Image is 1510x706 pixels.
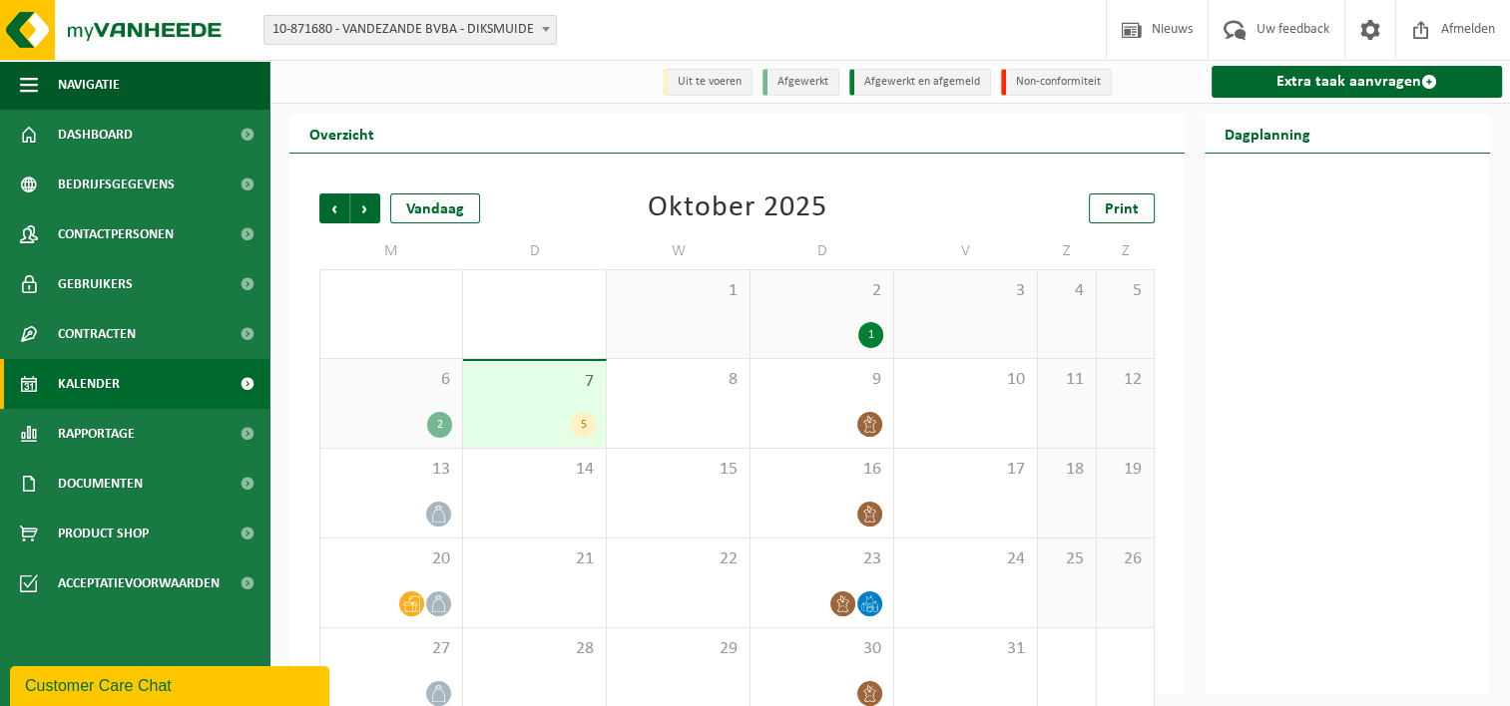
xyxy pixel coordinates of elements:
td: Z [1097,233,1156,269]
span: 10-871680 - VANDEZANDE BVBA - DIKSMUIDE [264,16,556,44]
span: 22 [617,548,740,570]
span: Gebruikers [58,259,133,309]
span: Documenten [58,459,143,509]
span: Print [1105,201,1139,217]
td: M [319,233,463,269]
td: D [463,233,607,269]
li: Uit te voeren [663,69,753,96]
span: Kalender [58,359,120,409]
span: 5 [1107,280,1145,302]
span: 26 [1107,548,1145,570]
div: 2 [427,412,452,438]
span: Bedrijfsgegevens [58,160,175,209]
a: Print [1089,193,1155,223]
span: Navigatie [58,60,120,110]
span: Acceptatievoorwaarden [58,558,220,608]
span: 10-871680 - VANDEZANDE BVBA - DIKSMUIDE [263,15,557,45]
span: Dashboard [58,110,133,160]
li: Afgewerkt [762,69,839,96]
span: Vorige [319,193,349,223]
span: 30 [760,638,883,660]
span: Contracten [58,309,136,359]
span: 20 [330,548,452,570]
div: Oktober 2025 [648,193,827,223]
a: Extra taak aanvragen [1212,66,1502,98]
li: Non-conformiteit [1001,69,1112,96]
td: D [751,233,894,269]
span: 31 [904,638,1027,660]
span: 9 [760,369,883,391]
span: Product Shop [58,509,149,558]
span: 7 [473,371,596,393]
span: 14 [473,459,596,481]
td: W [607,233,751,269]
span: 19 [1107,459,1145,481]
span: 15 [617,459,740,481]
span: Volgende [350,193,380,223]
iframe: chat widget [10,662,333,706]
span: 24 [904,548,1027,570]
span: 8 [617,369,740,391]
span: 4 [1048,280,1086,302]
span: 13 [330,459,452,481]
span: 2 [760,280,883,302]
span: 23 [760,548,883,570]
span: 18 [1048,459,1086,481]
span: Contactpersonen [58,209,174,259]
span: 11 [1048,369,1086,391]
span: 10 [904,369,1027,391]
span: 17 [904,459,1027,481]
div: 5 [571,412,596,438]
span: 1 [617,280,740,302]
td: V [894,233,1038,269]
li: Afgewerkt en afgemeld [849,69,991,96]
span: 6 [330,369,452,391]
span: 21 [473,548,596,570]
span: 29 [617,638,740,660]
td: Z [1038,233,1097,269]
h2: Dagplanning [1205,114,1330,153]
span: 27 [330,638,452,660]
span: 16 [760,459,883,481]
span: 28 [473,638,596,660]
span: Rapportage [58,409,135,459]
div: Vandaag [390,193,480,223]
h2: Overzicht [289,114,394,153]
span: 25 [1048,548,1086,570]
div: 1 [858,322,883,348]
span: 3 [904,280,1027,302]
span: 12 [1107,369,1145,391]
